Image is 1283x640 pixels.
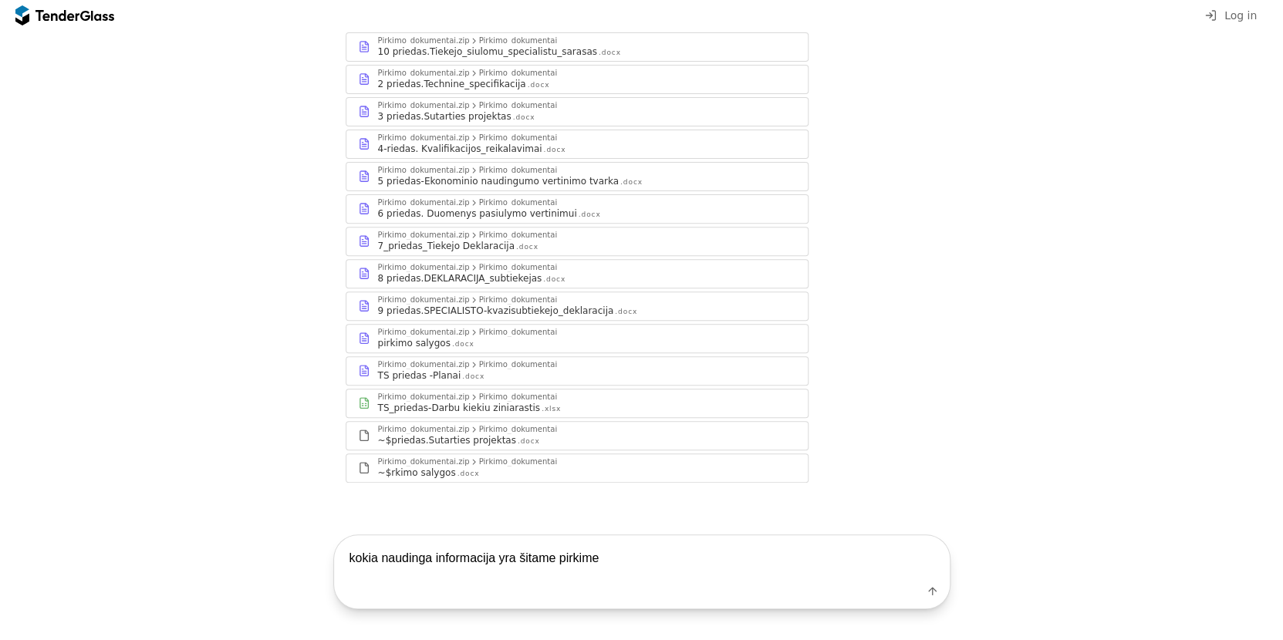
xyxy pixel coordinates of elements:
[479,393,557,401] div: Pirkimo_dokumentai
[346,421,809,450] a: Pirkimo_dokumentai.zipPirkimo_dokumentai~$priedas.Sutarties projektas.docx
[579,210,601,220] div: .docx
[516,242,539,252] div: .docx
[542,404,561,414] div: .xlsx
[378,199,470,207] div: Pirkimo_dokumentai.zip
[346,65,809,94] a: Pirkimo_dokumentai.zipPirkimo_dokumentai2 priedas.Technine_specifikacija.docx
[378,78,526,90] div: 2 priedas.Technine_specifikacija
[378,207,577,220] div: 6 priedas. Duomenys pasiulymo vertinimui
[378,69,470,77] div: Pirkimo_dokumentai.zip
[479,264,557,271] div: Pirkimo_dokumentai
[378,361,470,369] div: Pirkimo_dokumentai.zip
[334,535,950,581] textarea: kokia naudinga informacija yra šitame pirkime
[378,264,470,271] div: Pirkimo_dokumentai.zip
[620,177,643,187] div: .docx
[479,69,557,77] div: Pirkimo_dokumentai
[462,372,485,382] div: .docx
[457,469,480,479] div: .docx
[479,167,557,174] div: Pirkimo_dokumentai
[378,369,461,382] div: TS priedas -Planai
[378,328,470,336] div: Pirkimo_dokumentai.zip
[378,434,516,446] div: ~$priedas.Sutarties projektas
[1200,6,1261,25] button: Log in
[378,426,470,433] div: Pirkimo_dokumentai.zip
[543,145,566,155] div: .docx
[346,32,809,62] a: Pirkimo_dokumentai.zipPirkimo_dokumentai10 priedas.Tiekejo_siulomu_specialistu_sarasas.docx
[346,389,809,418] a: Pirkimo_dokumentai.zipPirkimo_dokumentaiTS_priedas-Darbu kiekiu ziniarastis.xlsx
[346,97,809,126] a: Pirkimo_dokumentai.zipPirkimo_dokumentai3 priedas.Sutarties projektas.docx
[378,37,470,45] div: Pirkimo_dokumentai.zip
[452,339,474,349] div: .docx
[346,324,809,353] a: Pirkimo_dokumentai.zipPirkimo_dokumentaipirkimo salygos.docx
[346,130,809,159] a: Pirkimo_dokumentai.zipPirkimo_dokumentai4-riedas. Kvalifikacijos_reikalavimai.docx
[378,231,470,239] div: Pirkimo_dokumentai.zip
[479,458,557,466] div: Pirkimo_dokumentai
[599,48,621,58] div: .docx
[378,305,614,317] div: 9 priedas.SPECIALISTO-kvazisubtiekejo_deklaracija
[378,467,456,479] div: ~$rkimo salygos
[479,199,557,207] div: Pirkimo_dokumentai
[346,356,809,386] a: Pirkimo_dokumentai.zipPirkimo_dokumentaiTS priedas -Planai.docx
[346,162,809,191] a: Pirkimo_dokumentai.zipPirkimo_dokumentai5 priedas-Ekonominio naudingumo vertinimo tvarka.docx
[378,458,470,466] div: Pirkimo_dokumentai.zip
[543,275,566,285] div: .docx
[378,175,619,187] div: 5 priedas-Ekonominio naudingumo vertinimo tvarka
[346,227,809,256] a: Pirkimo_dokumentai.zipPirkimo_dokumentai7_priedas_Tiekejo Deklaracija.docx
[479,426,557,433] div: Pirkimo_dokumentai
[479,37,557,45] div: Pirkimo_dokumentai
[378,402,540,414] div: TS_priedas-Darbu kiekiu ziniarastis
[378,102,470,109] div: Pirkimo_dokumentai.zip
[513,113,535,123] div: .docx
[479,102,557,109] div: Pirkimo_dokumentai
[1224,9,1257,22] span: Log in
[518,436,540,446] div: .docx
[479,296,557,304] div: Pirkimo_dokumentai
[528,80,550,90] div: .docx
[346,194,809,224] a: Pirkimo_dokumentai.zipPirkimo_dokumentai6 priedas. Duomenys pasiulymo vertinimui.docx
[378,167,470,174] div: Pirkimo_dokumentai.zip
[346,453,809,483] a: Pirkimo_dokumentai.zipPirkimo_dokumentai~$rkimo salygos.docx
[378,110,512,123] div: 3 priedas.Sutarties projektas
[378,272,542,285] div: 8 priedas.DEKLARACIJA_subtiekejas
[378,134,470,142] div: Pirkimo_dokumentai.zip
[479,134,557,142] div: Pirkimo_dokumentai
[378,143,542,155] div: 4-riedas. Kvalifikacijos_reikalavimai
[346,259,809,288] a: Pirkimo_dokumentai.zipPirkimo_dokumentai8 priedas.DEKLARACIJA_subtiekejas.docx
[479,328,557,336] div: Pirkimo_dokumentai
[615,307,637,317] div: .docx
[479,231,557,239] div: Pirkimo_dokumentai
[479,361,557,369] div: Pirkimo_dokumentai
[378,393,470,401] div: Pirkimo_dokumentai.zip
[378,337,451,349] div: pirkimo salygos
[378,45,597,58] div: 10 priedas.Tiekejo_siulomu_specialistu_sarasas
[378,296,470,304] div: Pirkimo_dokumentai.zip
[378,240,515,252] div: 7_priedas_Tiekejo Deklaracija
[346,291,809,321] a: Pirkimo_dokumentai.zipPirkimo_dokumentai9 priedas.SPECIALISTO-kvazisubtiekejo_deklaracija.docx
